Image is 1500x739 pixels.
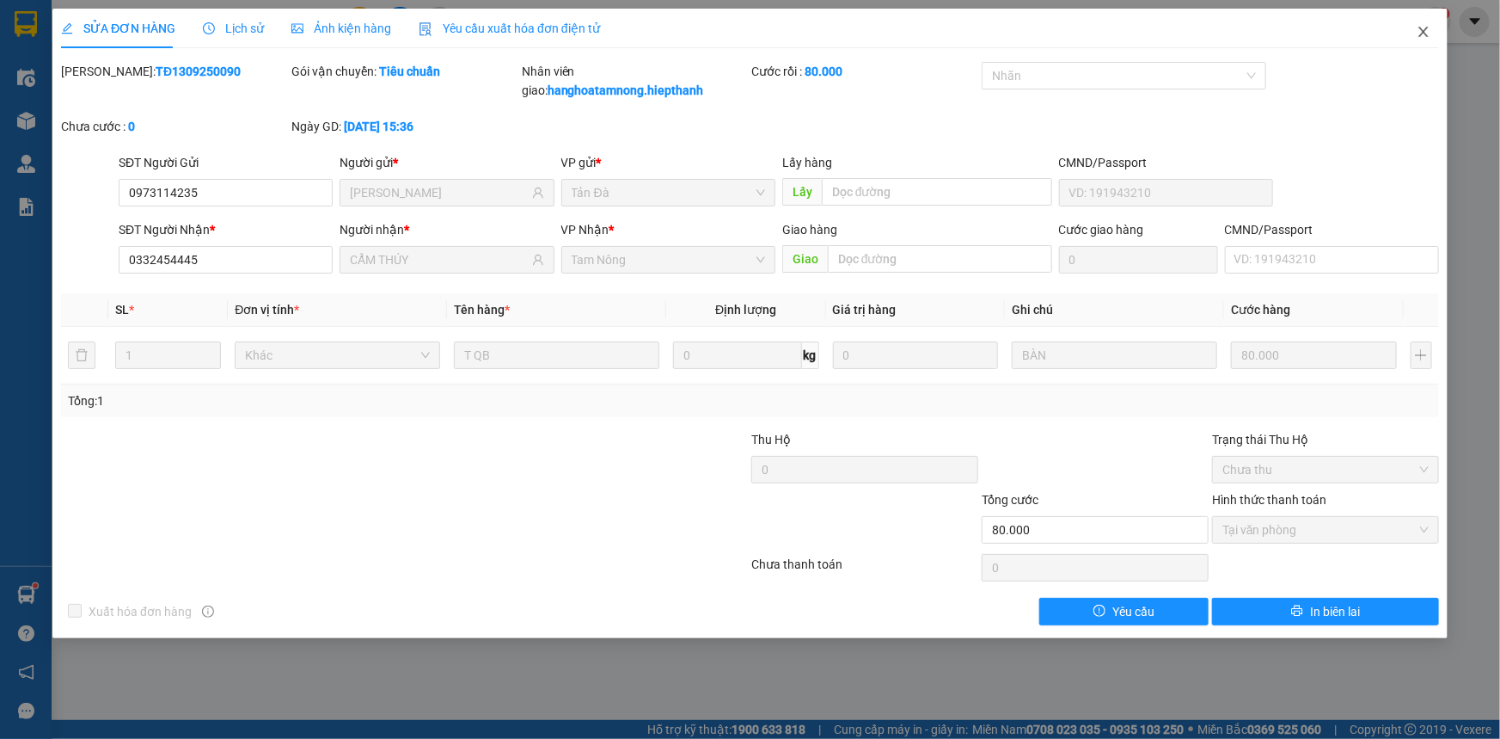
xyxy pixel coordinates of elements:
input: Tên người nhận [350,250,528,269]
label: Cước giao hàng [1059,223,1144,237]
button: plus [1411,342,1432,369]
div: Gói vận chuyển: [291,62,518,81]
div: Chưa cước : [61,117,288,136]
span: Xuất hóa đơn hàng [82,602,199,621]
span: Tản Đà [572,180,765,206]
span: Yêu cầu xuất hóa đơn điện tử [419,22,600,35]
span: Ảnh kiện hàng [291,22,391,35]
div: Tổng: 1 [68,391,579,410]
span: kg [802,342,819,369]
b: Tiêu chuẩn [379,65,440,78]
span: Đơn vị tính [235,303,299,317]
span: Giao hàng [782,223,837,237]
th: Ghi chú [1005,293,1224,327]
span: exclamation-circle [1093,605,1105,619]
span: close [1417,25,1430,39]
input: Cước giao hàng [1059,246,1218,274]
span: Cước hàng [1231,303,1290,317]
input: 0 [1231,342,1397,369]
span: Tại văn phòng [1222,517,1429,543]
input: Ghi Chú [1012,342,1217,369]
div: SĐT Người Nhận [119,220,333,239]
span: Giao [782,245,828,273]
input: 0 [833,342,999,369]
span: VP Nhận [561,223,609,237]
input: VD: Bàn, Ghế [454,342,659,369]
span: Yêu cầu [1112,602,1154,621]
span: Lấy hàng [782,156,832,169]
span: SỬA ĐƠN HÀNG [61,22,175,35]
input: VD: 191943210 [1059,179,1273,206]
b: 0 [128,120,135,133]
span: info-circle [202,606,214,618]
span: printer [1291,605,1303,619]
b: 80.000 [805,65,842,78]
div: Người gửi [340,153,554,172]
button: exclamation-circleYêu cầu [1039,598,1209,625]
div: Cước rồi : [751,62,978,81]
div: [PERSON_NAME]: [61,62,288,81]
div: CMND/Passport [1059,153,1273,172]
button: Close [1399,9,1448,57]
b: TĐ1309250090 [156,65,241,78]
div: CMND/Passport [1225,220,1439,239]
div: Chưa thanh toán [750,555,981,585]
span: Lấy [782,178,822,206]
span: Định lượng [715,303,776,317]
div: SĐT Người Gửi [119,153,333,172]
div: VP gửi [561,153,775,172]
span: picture [291,22,303,34]
input: Dọc đường [822,178,1052,206]
label: Hình thức thanh toán [1212,493,1326,507]
span: clock-circle [203,22,215,34]
span: Chưa thu [1222,457,1429,483]
div: Ngày GD: [291,117,518,136]
span: SL [115,303,129,317]
div: Người nhận [340,220,554,239]
img: icon [419,22,432,36]
span: Tam Nông [572,247,765,273]
input: Dọc đường [828,245,1052,273]
b: hanghoatamnong.hiepthanh [548,83,704,97]
div: Trạng thái Thu Hộ [1212,430,1439,449]
button: delete [68,342,95,369]
span: Thu Hộ [751,433,791,446]
span: In biên lai [1310,602,1360,621]
span: user [532,187,544,199]
span: Giá trị hàng [833,303,897,317]
span: edit [61,22,73,34]
div: Nhân viên giao: [522,62,749,100]
input: Tên người gửi [350,183,528,202]
b: [DATE] 15:36 [344,120,413,133]
span: Khác [245,342,430,368]
span: Lịch sử [203,22,264,35]
button: printerIn biên lai [1212,598,1439,625]
span: Tổng cước [982,493,1038,507]
span: Tên hàng [454,303,510,317]
span: user [532,254,544,266]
